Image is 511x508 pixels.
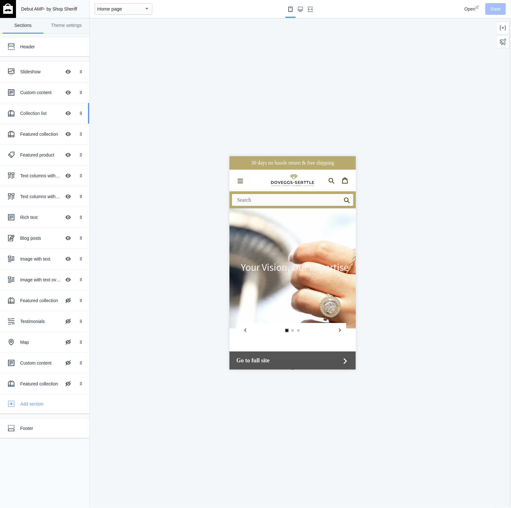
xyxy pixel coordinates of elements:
img: image [42,18,85,30]
a: Sections [3,18,44,34]
div: Collection list [20,110,61,117]
button: Hide [61,169,75,183]
button: Hide [61,106,75,120]
span: Debut AMP [21,6,44,12]
div: Featured collection [20,131,61,137]
div: Image with text [20,256,61,262]
div: Footer [20,425,75,431]
div: Add section [20,401,84,407]
span: Go to full site [7,200,111,209]
button: Next slide [104,167,117,181]
div: Testimonials [20,318,61,325]
button: Hide [61,356,75,370]
input: Search [3,38,124,50]
button: Hide [61,148,75,162]
div: Custom content [20,89,61,96]
div: Custom content [20,360,61,366]
button: Hide [61,231,75,245]
button: Hide [61,335,75,349]
button: Hide [61,294,75,308]
a: image [34,18,93,30]
a: submit search [114,38,121,50]
span: - by Shop Sheriff [44,6,77,12]
div: Blog posts [20,235,61,241]
a: Select slide 2 [62,173,65,176]
a: Select slide 1 [56,173,59,176]
a: Theme settings [46,18,87,34]
button: Hide [61,273,75,287]
div: Featured collection [20,297,61,304]
button: Hide [61,210,75,224]
div: Featured product [20,152,61,158]
button: Hide [61,252,75,266]
span: Open [465,6,475,12]
button: Menu [4,18,18,31]
div: Header [20,44,75,50]
button: Hide [61,85,75,100]
img: main-logo_60x60_white.png [3,4,13,14]
button: Hide [61,65,75,79]
div: Featured collection [20,381,61,387]
a: Select slide 3 [68,173,71,176]
mat-select-trigger: Home page [97,6,122,12]
div: Slideshow [20,69,61,75]
h2: Your Vision, Our Expertise [7,105,119,117]
button: Previous slide [10,167,22,181]
div: Text columns with images [20,173,61,179]
div: Map [20,339,61,345]
button: Hide [61,314,75,328]
div: Text columns with images [20,193,61,200]
div: Image with text overlay [20,277,61,283]
div: Rich text [20,214,61,221]
button: Hide [61,189,75,204]
button: Hide [61,127,75,141]
button: Hide [61,377,75,391]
